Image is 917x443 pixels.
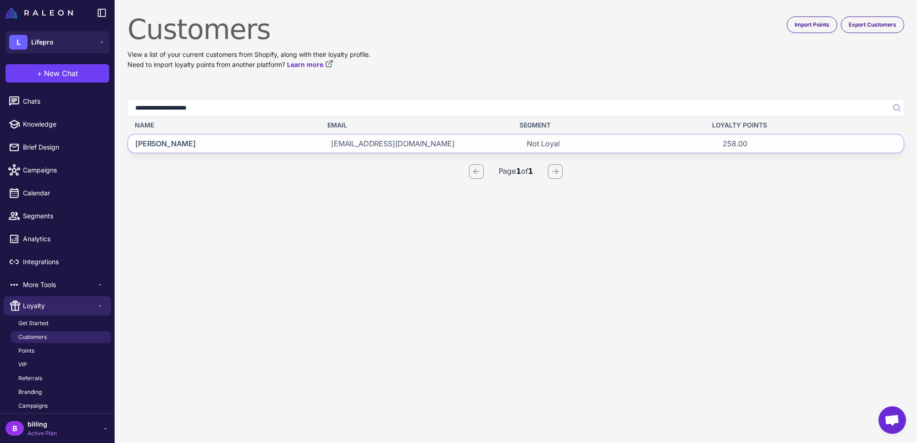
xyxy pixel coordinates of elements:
[4,229,111,249] a: Analytics
[287,60,333,70] a: Learn more
[127,50,904,60] p: View a list of your current customers from Shopify, along with their loyalty profile.
[135,120,154,130] span: Name
[4,92,111,111] a: Chats
[18,333,47,341] span: Customers
[23,188,104,198] span: Calendar
[28,429,57,437] span: Active Plan
[4,252,111,271] a: Integrations
[527,138,560,149] span: Not Loyal
[723,138,747,149] span: 258.00
[18,388,42,396] span: Branding
[18,360,27,369] span: VIP
[11,372,111,384] a: Referrals
[519,120,551,130] span: Segment
[6,31,109,53] button: LLifepro
[6,7,73,18] img: Raleon Logo
[23,96,104,106] span: Chats
[18,347,34,355] span: Points
[878,406,906,434] div: Open chat
[6,421,24,436] div: B
[127,60,904,70] p: Need to import loyalty points from another platform?
[23,234,104,244] span: Analytics
[9,35,28,50] div: L
[4,183,111,203] a: Calendar
[18,402,48,410] span: Campaigns
[127,134,904,153] div: [PERSON_NAME][EMAIL_ADDRESS][DOMAIN_NAME]Not Loyal258.00
[4,206,111,226] a: Segments
[11,331,111,343] a: Customers
[44,68,78,79] span: New Chat
[849,21,896,29] span: Export Customers
[4,138,111,157] a: Brief Design
[11,386,111,398] a: Branding
[712,120,767,130] span: Loyalty Points
[528,167,533,176] strong: 1
[11,359,111,371] a: VIP
[23,257,104,267] span: Integrations
[37,68,42,79] span: +
[127,13,904,46] h1: Customers
[31,37,54,47] span: Lifepro
[11,400,111,412] a: Campaigns
[795,21,829,29] span: Import Points
[23,119,104,129] span: Knowledge
[4,161,111,180] a: Campaigns
[11,345,111,357] a: Points
[23,165,104,175] span: Campaigns
[28,419,57,429] span: billing
[4,115,111,134] a: Knowledge
[23,142,104,152] span: Brief Design
[23,301,96,311] span: Loyalty
[23,211,104,221] span: Segments
[11,317,111,329] a: Get Started
[6,7,77,18] a: Raleon Logo
[135,138,196,149] span: [PERSON_NAME]
[498,166,533,177] p: Page of
[327,120,347,130] span: Email
[23,280,96,290] span: More Tools
[888,99,904,116] button: Search
[331,138,455,149] span: [EMAIL_ADDRESS][DOMAIN_NAME]
[18,319,48,327] span: Get Started
[18,374,42,382] span: Referrals
[516,167,521,176] strong: 1
[6,64,109,83] button: +New Chat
